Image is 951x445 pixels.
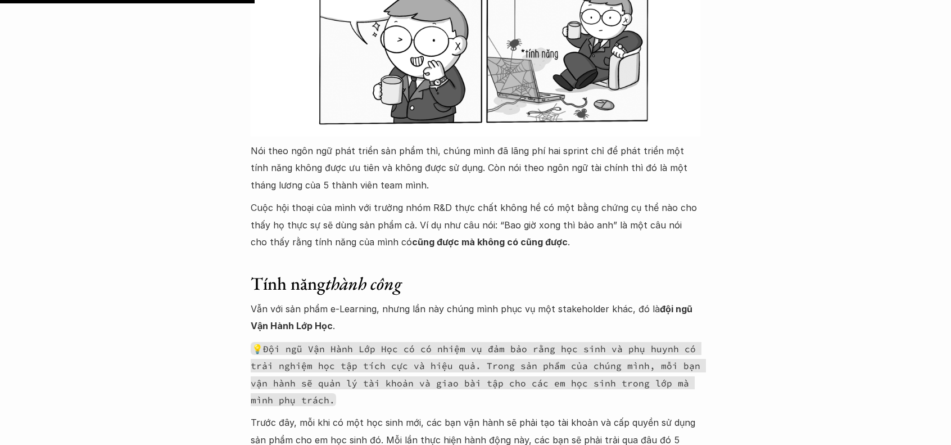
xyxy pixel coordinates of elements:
p: Cuộc hội thoại của mình với trưởng nhóm R&D thực chất không hề có một bằng chứng cụ thể nào cho t... [251,199,700,250]
em: thành công [325,272,402,295]
p: Vẫn với sản phẩm e-Learning, nhưng lần này chúng mình phục vụ một stakeholder khác, đó là . [251,300,700,335]
strong: cũng được mà không có cũng được [412,236,568,248]
h3: Tính năng [251,273,700,294]
code: 💡Đội ngũ Vận Hành Lớp Học có có nhiệm vụ đảm bảo rằng học sinh và phụ huynh có trải nghiệm học tậ... [251,342,706,406]
p: Nói theo ngôn ngữ phát triển sản phẩm thì, chúng mình đã lãng phí hai sprint chỉ để phát triển mộ... [251,142,700,194]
